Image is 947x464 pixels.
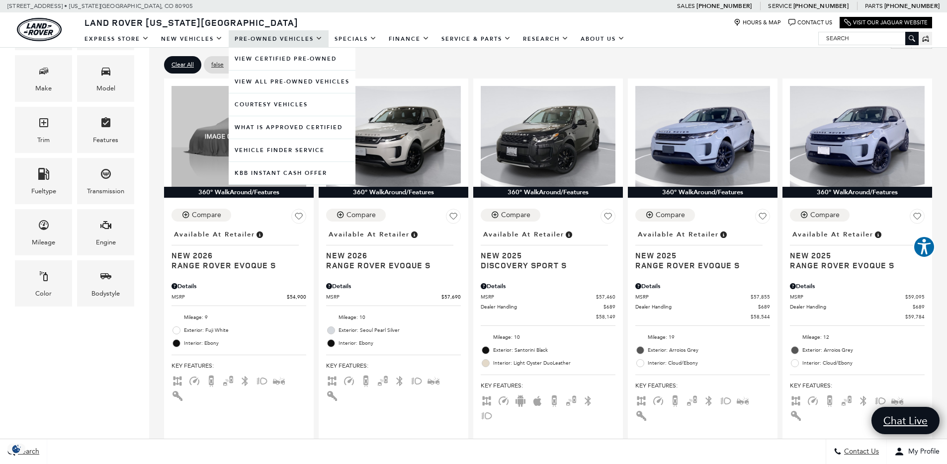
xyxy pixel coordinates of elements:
a: Research [517,30,575,48]
div: Mileage [32,237,55,248]
span: Blind Spot Monitor [565,396,577,403]
span: Land Rover [US_STATE][GEOGRAPHIC_DATA] [85,16,298,28]
span: $57,460 [596,293,615,301]
span: Bluetooth [582,396,594,403]
span: Interior: Ebony [184,338,306,348]
div: Pricing Details - Range Rover Evoque S [326,282,461,291]
button: Compare Vehicle [790,209,850,222]
a: Specials [329,30,383,48]
span: Backup Camera [669,396,681,403]
span: New 2026 [326,250,453,260]
img: 2025 LAND ROVER Range Rover Evoque S [635,86,770,187]
span: Engine [100,217,112,237]
span: Dealer Handling [635,303,758,310]
span: Service [768,2,791,9]
span: Interior: Light Oyster DuoLeather [493,358,615,368]
div: Color [35,288,52,299]
a: Available at RetailerNew 2025Discovery Sport S [481,228,615,270]
span: Exterior: Santorini Black [493,345,615,355]
span: MSRP [326,293,441,301]
span: AWD [790,396,802,403]
span: Model [100,63,112,83]
span: Sales [677,2,695,9]
span: Range Rover Evoque S [790,260,917,270]
span: Transmission [100,165,112,186]
a: What Is Approved Certified [229,116,355,139]
a: Land Rover [US_STATE][GEOGRAPHIC_DATA] [79,16,304,28]
div: Compare [810,211,840,220]
a: Dealer Handling $689 [481,303,615,310]
div: Compare [656,211,685,220]
span: New 2025 [635,250,763,260]
span: Available at Retailer [638,229,719,240]
a: Finance [383,30,435,48]
span: Range Rover Evoque S [172,260,299,270]
button: Compare Vehicle [635,209,695,222]
div: Trim [37,135,50,146]
button: Compare Vehicle [326,209,386,222]
button: Save Vehicle [291,209,306,228]
a: Available at RetailerNew 2026Range Rover Evoque S [326,228,461,270]
div: Compare [346,211,376,220]
span: $57,690 [441,293,461,301]
nav: Main Navigation [79,30,631,48]
div: MileageMileage [15,209,72,255]
button: Save Vehicle [755,209,770,228]
a: View All Pre-Owned Vehicles [229,71,355,93]
span: Backup Camera [548,396,560,403]
button: Compare Vehicle [481,209,540,222]
li: Mileage: 12 [790,331,925,344]
button: Save Vehicle [910,209,925,228]
a: [STREET_ADDRESS] • [US_STATE][GEOGRAPHIC_DATA], CO 80905 [7,2,193,9]
span: New 2025 [481,250,608,260]
span: AWD [172,377,183,384]
span: Blind Spot Monitor [841,396,853,403]
a: Available at RetailerNew 2025Range Rover Evoque S [635,228,770,270]
div: 360° WalkAround/Features [628,187,777,198]
div: ModelModel [77,55,134,101]
span: Bluetooth [239,377,251,384]
span: Exterior: Arroios Grey [802,345,925,355]
span: Trim [38,114,50,135]
div: BodystyleBodystyle [77,260,134,307]
span: Range Rover Evoque S [326,260,453,270]
span: Apple Car-Play [531,396,543,403]
span: Interior: Ebony [339,338,461,348]
span: Bluetooth [703,396,715,403]
span: $59,784 [905,313,925,320]
span: Forward Collision Warning [428,377,439,384]
span: New 2025 [790,250,917,260]
a: MSRP $59,095 [790,293,925,301]
span: Discovery Sport S [481,260,608,270]
span: Chat Live [878,414,933,427]
span: Interior Accents [326,391,338,398]
span: Fog Lights [256,377,268,384]
span: Interior: Cloud/Ebony [648,358,770,368]
span: Blind Spot Monitor [686,396,698,403]
span: Exterior: Seoul Pearl Silver [339,325,461,335]
span: Available at Retailer [329,229,410,240]
span: Vehicle is in stock and ready for immediate delivery. Due to demand, availability is subject to c... [564,229,573,240]
li: Mileage: 10 [326,311,461,324]
span: Fog Lights [720,396,732,403]
a: KBB Instant Cash Offer [229,162,355,184]
span: Backup Camera [360,377,372,384]
span: Interior Accents [635,411,647,418]
span: Android Auto [515,396,526,403]
span: Forward Collision Warning [891,396,903,403]
img: 2026 LAND ROVER Range Rover Evoque S [172,86,306,187]
span: MSRP [481,293,596,301]
span: Make [38,63,50,83]
span: Bluetooth [394,377,406,384]
div: 360° WalkAround/Features [164,187,314,198]
span: $54,900 [287,293,306,301]
span: AWD [481,396,493,403]
a: MSRP $54,900 [172,293,306,301]
span: Key Features : [481,380,615,391]
a: Courtesy Vehicles [229,93,355,116]
a: Dealer Handling $689 [635,303,770,310]
a: Hours & Map [734,19,781,26]
span: Adaptive Cruise Control [652,396,664,403]
span: MSRP [635,293,751,301]
span: Mileage [38,217,50,237]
